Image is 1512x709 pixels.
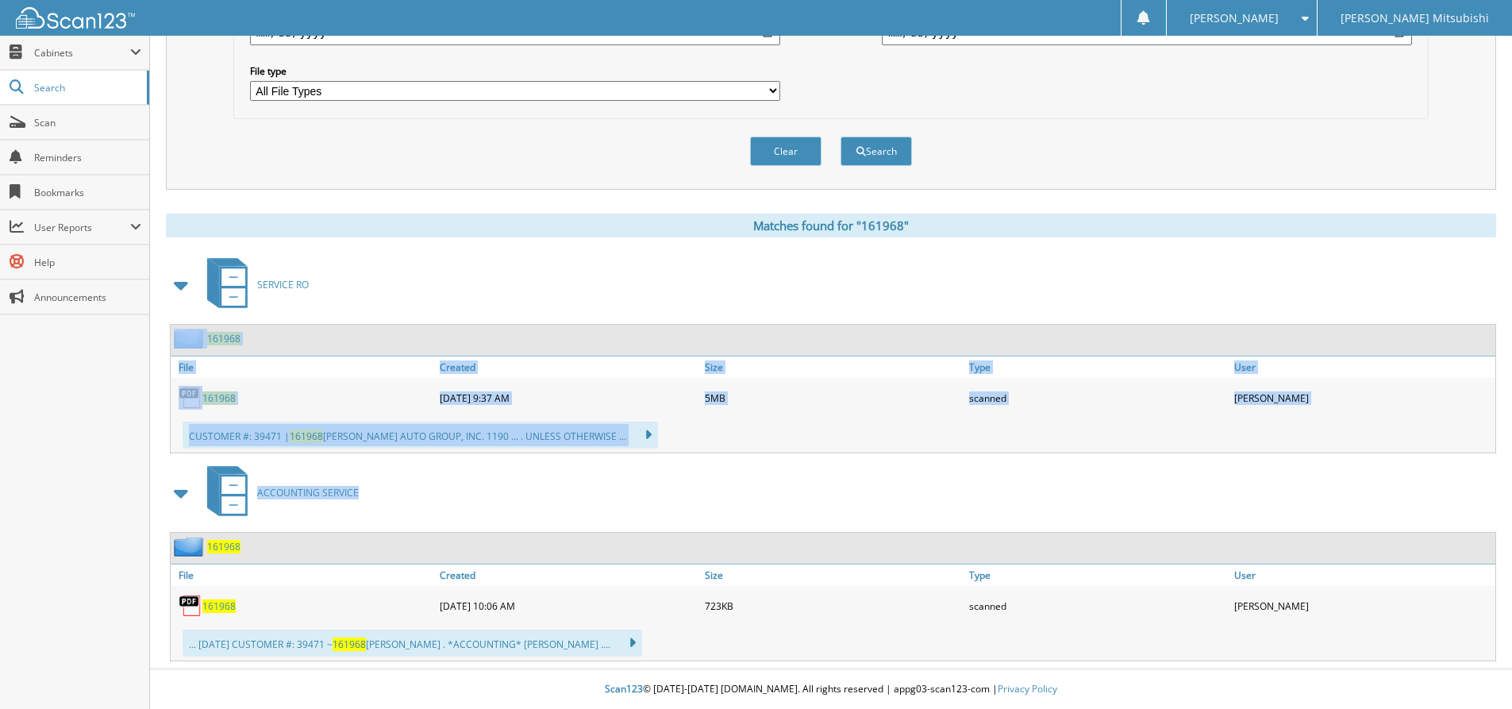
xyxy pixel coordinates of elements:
span: Scan123 [605,682,643,696]
a: 161968 [202,599,236,613]
img: PDF.png [179,594,202,618]
img: PDF.png [179,386,202,410]
div: [DATE] 10:06 AM [436,590,701,622]
div: ... [DATE] CUSTOMER #: 39471 ~ [PERSON_NAME] . *ACCOUNTING* [PERSON_NAME] .... [183,630,642,657]
a: User [1230,356,1495,378]
span: ACCOUNTING SERVICE [257,486,359,499]
div: Matches found for "161968" [166,214,1496,237]
span: Search [34,81,139,94]
a: Size [701,565,966,586]
div: [PERSON_NAME] [1230,382,1495,414]
span: 161968 [333,638,366,651]
span: Scan [34,116,141,129]
a: 161968 [202,391,236,405]
a: Privacy Policy [998,682,1057,696]
a: Size [701,356,966,378]
a: Type [965,565,1230,586]
a: File [171,565,436,586]
div: scanned [965,590,1230,622]
div: [DATE] 9:37 AM [436,382,701,414]
span: [PERSON_NAME] [1190,13,1279,23]
a: 161968 [207,332,240,345]
span: Cabinets [34,46,130,60]
span: User Reports [34,221,130,234]
a: Type [965,356,1230,378]
a: File [171,356,436,378]
button: Search [841,137,912,166]
div: scanned [965,382,1230,414]
a: ACCOUNTING SERVICE [198,461,359,524]
iframe: Chat Widget [1433,633,1512,709]
a: User [1230,565,1495,586]
span: Help [34,256,141,269]
button: Clear [750,137,821,166]
img: folder2.png [174,329,207,349]
a: Created [436,356,701,378]
label: File type [250,64,780,78]
img: scan123-logo-white.svg [16,7,135,29]
div: [PERSON_NAME] [1230,590,1495,622]
a: Created [436,565,701,586]
a: SERVICE RO [198,253,309,316]
span: 161968 [290,430,323,443]
div: © [DATE]-[DATE] [DOMAIN_NAME]. All rights reserved | appg03-scan123-com | [150,670,1512,709]
span: [PERSON_NAME] Mitsubishi [1341,13,1489,23]
span: Bookmarks [34,186,141,199]
div: CUSTOMER #: 39471 | [PERSON_NAME] AUTO GROUP, INC. 1190 ... . UNLESS OTHERWISE ... [183,422,658,449]
a: 161968 [207,540,240,553]
div: 5MB [701,382,966,414]
img: folder2.png [174,537,207,557]
span: Announcements [34,291,141,304]
span: SERVICE RO [257,278,309,291]
span: Reminders [34,151,141,164]
div: 723KB [701,590,966,622]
